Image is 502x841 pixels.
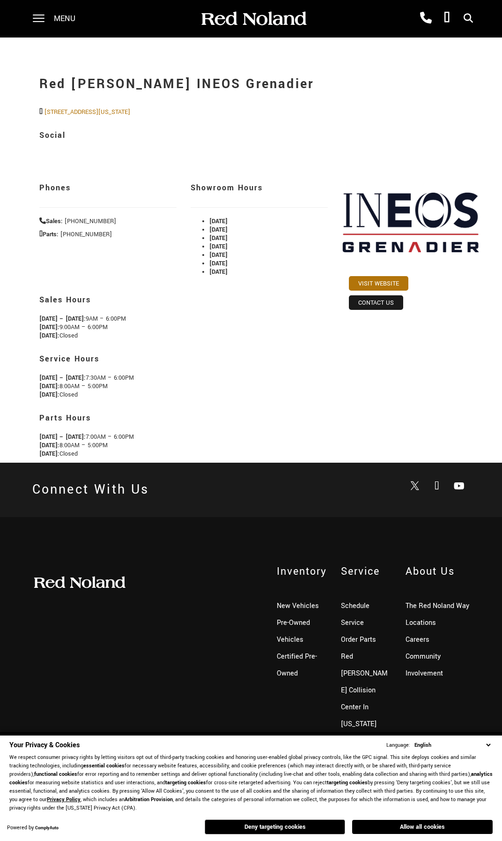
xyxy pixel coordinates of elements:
strong: [DATE]: [39,450,59,458]
strong: essential cookies [83,762,125,769]
h1: Red [PERSON_NAME] INEOS Grenadier [39,66,480,103]
strong: [DATE] [209,217,228,225]
a: Open Twitter in a new window [406,477,424,496]
p: 9AM – 6:00PM 9:00AM – 6:00PM Closed [39,315,328,340]
strong: [DATE] [209,234,228,242]
a: Contact Us [349,295,403,310]
a: Schedule Service [341,601,369,628]
strong: [DATE] [209,251,228,259]
div: Powered by [7,825,59,831]
strong: [DATE] – [DATE]: [39,433,86,441]
p: 7:30AM – 6:00PM 8:00AM – 5:00PM Closed [39,374,328,399]
strong: [DATE] [209,259,228,268]
button: Deny targeting cookies [205,819,345,834]
span: Service [341,564,391,579]
strong: targeting cookies [327,779,368,786]
strong: [DATE] – [DATE]: [39,315,86,323]
strong: targeting cookies [165,779,206,786]
button: Allow all cookies [352,820,493,834]
a: Certified Pre-Owned [277,652,317,678]
p: We respect consumer privacy rights by letting visitors opt out of third-party tracking cookies an... [9,753,493,812]
a: Order Parts [341,635,376,645]
strong: [DATE]: [39,382,59,390]
a: Visit Website [349,276,408,291]
strong: Arbitration Provision [125,796,173,803]
img: Red Noland Auto Group [199,11,307,27]
a: ComplyAuto [35,825,59,831]
img: Red Noland INEOS Grenadier [342,169,479,276]
strong: [DATE] [209,268,228,276]
p: 7:00AM – 6:00PM 8:00AM – 5:00PM Closed [39,433,328,458]
strong: [DATE]: [39,323,59,331]
h3: Phones [39,178,177,198]
a: New Vehicles [277,601,319,611]
span: About Us [406,564,470,579]
strong: [DATE] – [DATE]: [39,374,86,382]
img: Red Noland Auto Group [32,576,126,590]
a: Red [PERSON_NAME] Collision Center In [US_STATE][GEOGRAPHIC_DATA] [341,652,388,763]
select: Language Select [412,741,493,750]
strong: [DATE]: [39,390,59,399]
a: Open Facebook in a new window [428,477,446,496]
h3: Parts Hours [39,408,328,428]
strong: [DATE] [209,225,228,234]
span: Inventory [277,564,327,579]
h3: Service Hours [39,349,328,369]
a: The Red Noland Way [406,601,469,611]
strong: Parts: [39,230,59,239]
strong: Sales: [39,217,63,225]
a: Locations [406,618,436,628]
strong: [DATE]: [39,441,59,450]
span: [PHONE_NUMBER] [60,230,112,239]
a: Pre-Owned Vehicles [277,618,310,645]
span: Your Privacy & Cookies [9,740,80,750]
strong: [DATE]: [39,331,59,340]
strong: functional cookies [34,771,77,778]
h3: Showroom Hours [191,178,328,198]
a: Careers [406,635,429,645]
strong: [DATE] [209,242,228,251]
h2: Connect With Us [32,477,149,503]
h3: Social [39,126,480,145]
a: Open Youtube-play in a new window [450,477,468,496]
a: Privacy Policy [47,796,81,803]
a: Community Involvement [406,652,443,678]
div: Language: [386,743,410,748]
span: [PHONE_NUMBER] [65,217,116,225]
h3: Sales Hours [39,290,328,310]
a: [STREET_ADDRESS][US_STATE] [44,108,130,116]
